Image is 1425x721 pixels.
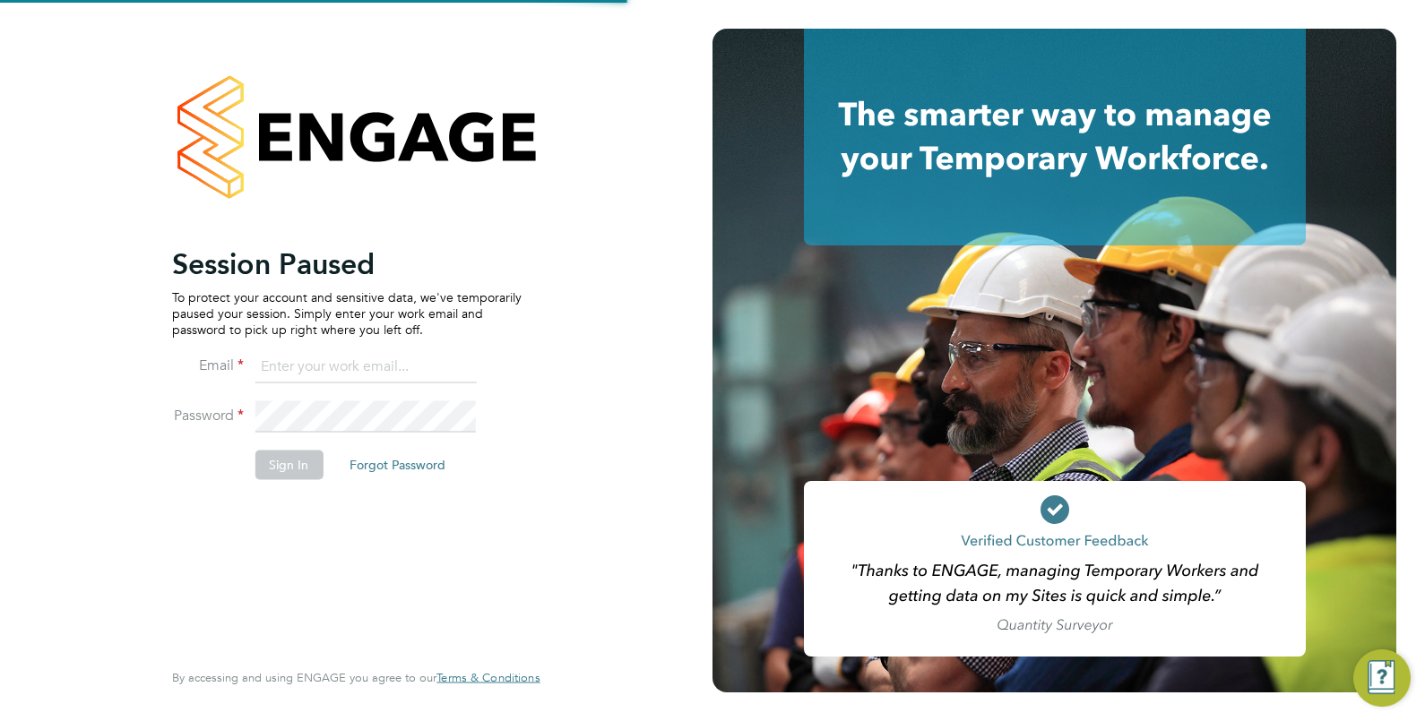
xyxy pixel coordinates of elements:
[436,671,540,685] a: Terms & Conditions
[172,406,244,425] label: Password
[436,670,540,685] span: Terms & Conditions
[1353,649,1411,707] button: Engage Resource Center
[172,245,522,281] h2: Session Paused
[255,451,323,479] button: Sign In
[255,351,476,383] input: Enter your work email...
[172,288,522,338] p: To protect your account and sensitive data, we've temporarily paused your session. Simply enter y...
[172,670,540,685] span: By accessing and using ENGAGE you agree to our
[172,356,244,374] label: Email
[335,451,460,479] button: Forgot Password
